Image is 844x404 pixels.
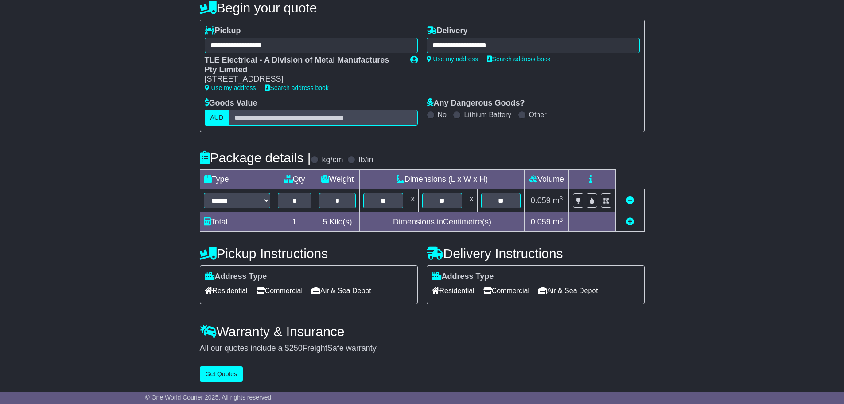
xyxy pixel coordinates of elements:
[311,284,371,298] span: Air & Sea Depot
[525,170,569,189] td: Volume
[205,110,229,126] label: AUD
[200,170,274,189] td: Type
[315,170,360,189] td: Weight
[360,212,525,232] td: Dimensions in Centimetre(s)
[200,324,645,339] h4: Warranty & Insurance
[205,272,267,282] label: Address Type
[560,195,563,202] sup: 3
[427,246,645,261] h4: Delivery Instructions
[531,217,551,226] span: 0.059
[274,170,315,189] td: Qty
[427,26,468,36] label: Delivery
[205,75,401,84] div: [STREET_ADDRESS]
[200,150,311,165] h4: Package details |
[358,155,373,165] label: lb/in
[553,217,563,226] span: m
[289,344,303,353] span: 250
[360,170,525,189] td: Dimensions (L x W x H)
[274,212,315,232] td: 1
[205,26,241,36] label: Pickup
[200,344,645,353] div: All our quotes include a $ FreightSafe warranty.
[200,212,274,232] td: Total
[487,55,551,63] a: Search address book
[553,196,563,205] span: m
[205,98,257,108] label: Goods Value
[200,246,418,261] h4: Pickup Instructions
[438,110,447,119] label: No
[432,272,494,282] label: Address Type
[427,55,478,63] a: Use my address
[466,189,477,212] td: x
[464,110,511,119] label: Lithium Battery
[626,217,634,226] a: Add new item
[432,284,475,298] span: Residential
[200,0,645,15] h4: Begin your quote
[483,284,529,298] span: Commercial
[200,366,243,382] button: Get Quotes
[265,84,329,91] a: Search address book
[322,155,343,165] label: kg/cm
[315,212,360,232] td: Kilo(s)
[205,84,256,91] a: Use my address
[560,216,563,223] sup: 3
[205,284,248,298] span: Residential
[626,196,634,205] a: Remove this item
[427,98,525,108] label: Any Dangerous Goods?
[323,217,327,226] span: 5
[538,284,598,298] span: Air & Sea Depot
[529,110,547,119] label: Other
[205,55,401,75] div: TLE Electrical - A Division of Metal Manufactures Pty Limited
[407,189,419,212] td: x
[531,196,551,205] span: 0.059
[145,394,273,401] span: © One World Courier 2025. All rights reserved.
[257,284,303,298] span: Commercial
